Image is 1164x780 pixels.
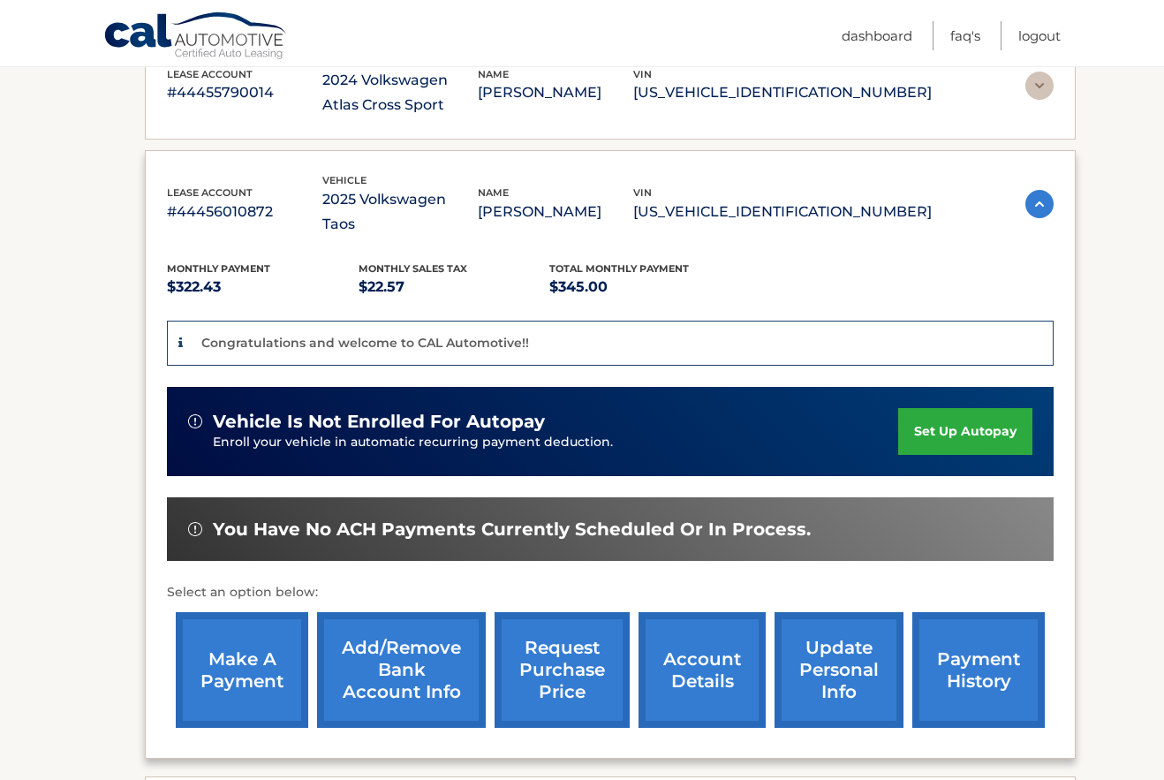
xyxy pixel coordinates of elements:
p: $22.57 [359,275,550,299]
span: Total Monthly Payment [549,262,689,275]
span: name [478,186,509,199]
p: #44456010872 [167,200,322,224]
p: Enroll your vehicle in automatic recurring payment deduction. [213,433,898,452]
span: Monthly sales Tax [359,262,467,275]
p: $322.43 [167,275,359,299]
a: FAQ's [950,21,980,50]
p: 2024 Volkswagen Atlas Cross Sport [322,68,478,117]
p: [PERSON_NAME] [478,80,633,105]
a: make a payment [176,612,308,728]
span: lease account [167,68,253,80]
p: Congratulations and welcome to CAL Automotive!! [201,335,529,351]
span: vehicle is not enrolled for autopay [213,411,545,433]
a: Logout [1018,21,1061,50]
span: Monthly Payment [167,262,270,275]
a: Dashboard [842,21,912,50]
a: request purchase price [495,612,630,728]
img: accordion-active.svg [1025,190,1054,218]
img: alert-white.svg [188,522,202,536]
a: Add/Remove bank account info [317,612,486,728]
a: payment history [912,612,1045,728]
span: name [478,68,509,80]
p: [US_VEHICLE_IDENTIFICATION_NUMBER] [633,80,932,105]
p: $345.00 [549,275,741,299]
a: Cal Automotive [103,11,289,63]
p: Select an option below: [167,582,1054,603]
p: 2025 Volkswagen Taos [322,187,478,237]
span: vin [633,186,652,199]
a: account details [639,612,766,728]
span: You have no ACH payments currently scheduled or in process. [213,519,811,541]
span: vin [633,68,652,80]
img: alert-white.svg [188,414,202,428]
a: update personal info [775,612,903,728]
span: lease account [167,186,253,199]
p: [US_VEHICLE_IDENTIFICATION_NUMBER] [633,200,932,224]
span: vehicle [322,174,367,186]
p: [PERSON_NAME] [478,200,633,224]
img: accordion-rest.svg [1025,72,1054,100]
p: #44455790014 [167,80,322,105]
a: set up autopay [898,408,1032,455]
